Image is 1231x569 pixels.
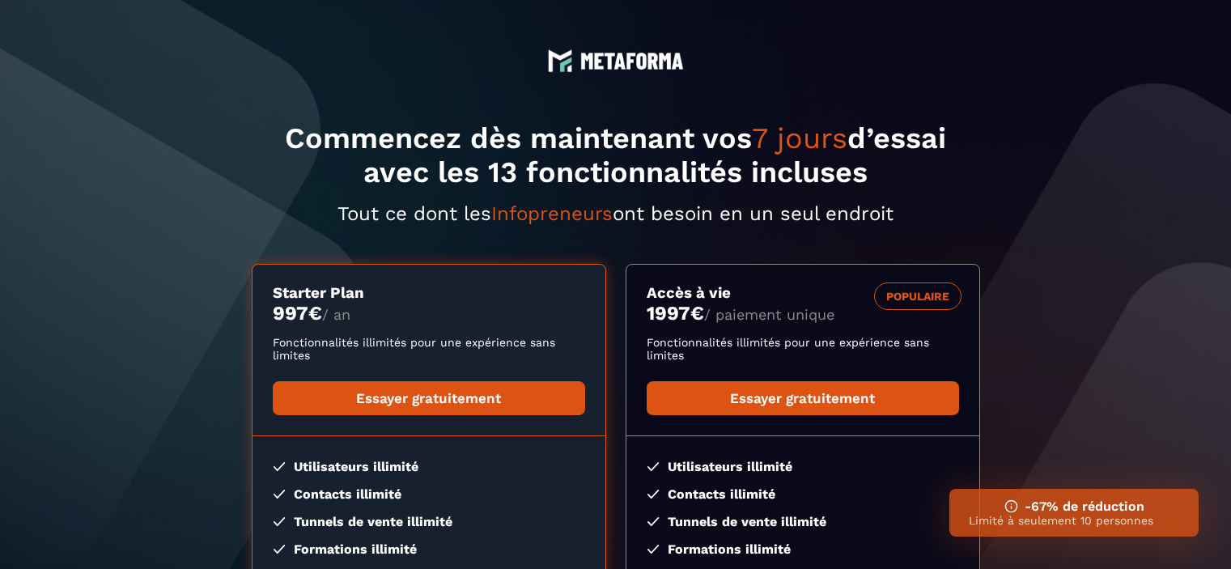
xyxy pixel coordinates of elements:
[647,284,959,302] h3: Accès à vie
[752,121,847,155] span: 7 jours
[273,336,585,362] p: Fonctionnalités illimités pour une expérience sans limites
[874,282,961,310] div: POPULAIRE
[252,202,980,225] p: Tout ce dont les ont besoin en un seul endroit
[690,302,704,325] currency: €
[273,381,585,415] a: Essayer gratuitement
[273,462,286,471] img: checked
[548,49,572,73] img: logo
[273,490,286,499] img: checked
[647,302,704,325] money: 1997
[273,459,585,474] li: Utilisateurs illimité
[647,545,660,554] img: checked
[647,381,959,415] a: Essayer gratuitement
[273,302,322,325] money: 997
[273,517,286,526] img: checked
[647,486,959,502] li: Contacts illimité
[704,306,834,323] span: / paiement unique
[252,121,980,189] h1: Commencez dès maintenant vos d’essai avec les 13 fonctionnalités incluses
[647,459,959,474] li: Utilisateurs illimité
[647,490,660,499] img: checked
[273,514,585,529] li: Tunnels de vente illimité
[273,486,585,502] li: Contacts illimité
[491,202,613,225] span: Infopreneurs
[273,284,585,302] h3: Starter Plan
[647,514,959,529] li: Tunnels de vente illimité
[969,499,1179,514] h3: -67% de réduction
[322,306,350,323] span: / an
[1004,499,1018,513] img: ifno
[308,302,322,325] currency: €
[273,545,286,554] img: checked
[969,514,1179,527] p: Limité à seulement 10 personnes
[580,53,684,70] img: logo
[647,541,959,557] li: Formations illimité
[273,541,585,557] li: Formations illimité
[647,462,660,471] img: checked
[647,517,660,526] img: checked
[647,336,959,362] p: Fonctionnalités illimités pour une expérience sans limites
